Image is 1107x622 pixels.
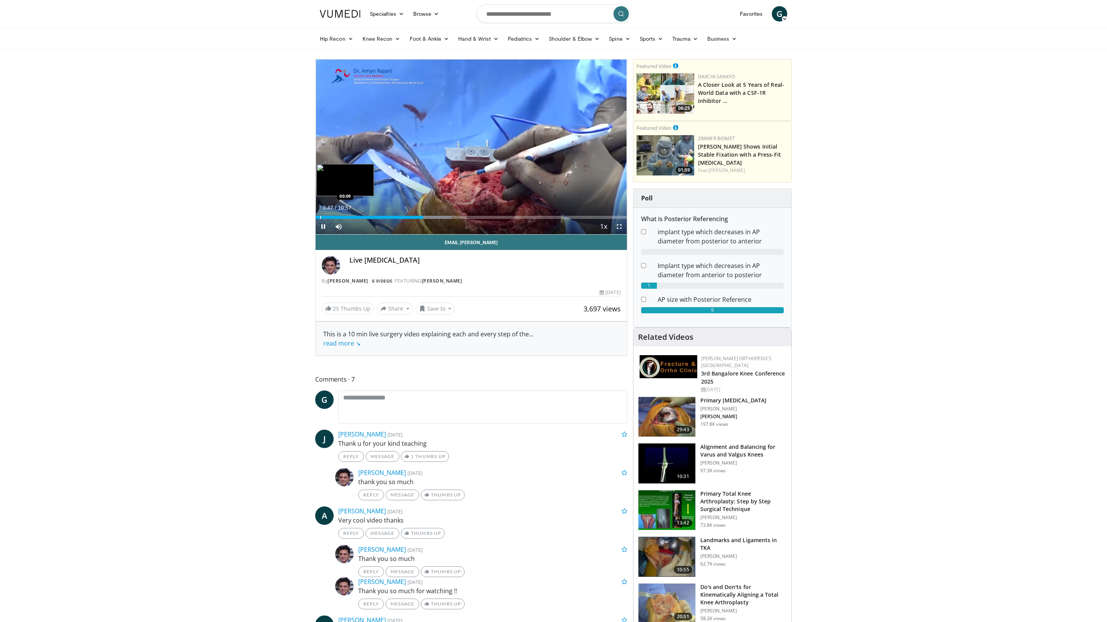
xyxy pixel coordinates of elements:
[315,390,334,409] a: G
[700,553,787,559] p: [PERSON_NAME]
[416,303,455,315] button: Save to
[641,194,653,202] strong: Poll
[703,31,742,46] a: Business
[407,470,422,476] small: [DATE]
[698,135,735,142] a: Zimmer Biomet
[358,586,627,596] p: Thank you so much for watching !!
[701,370,785,385] a: 3rd Bangalore Knee Conference 2025
[698,167,788,174] div: Feat.
[407,546,422,553] small: [DATE]
[454,31,503,46] a: Hand & Wrist
[331,219,346,234] button: Mute
[638,443,695,483] img: 38523_0000_3.png.150x105_q85_crop-smart_upscale.jpg
[316,219,331,234] button: Pause
[668,31,703,46] a: Trauma
[638,397,787,437] a: 29:43 Primary [MEDICAL_DATA] [PERSON_NAME] [PERSON_NAME] 197.8K views
[320,10,361,18] img: VuMedi Logo
[674,566,692,574] span: 10:55
[358,490,384,500] a: Reply
[700,522,726,528] p: 73.8K views
[335,468,354,486] img: Avatar
[638,397,695,437] img: 297061_3.png.150x105_q85_crop-smart_upscale.jpg
[366,528,399,539] a: Message
[358,31,405,46] a: Knee Recon
[612,219,627,234] button: Fullscreen
[638,333,693,342] h4: Related Videos
[700,468,726,474] p: 97.3K views
[700,615,726,622] p: 58.2K views
[316,235,627,250] a: Email [PERSON_NAME]
[366,451,399,462] a: Message
[365,6,409,22] a: Specialties
[323,329,619,348] div: This is a 10 min live surgery video explaining each and every step of the
[676,167,692,174] span: 01:59
[349,256,621,265] h4: Live [MEDICAL_DATA]
[358,577,406,586] a: [PERSON_NAME]
[701,355,771,369] a: [PERSON_NAME] Orthopedics [GEOGRAPHIC_DATA]
[638,443,787,484] a: 10:31 Alignment and Balancing for Varus and Valgus Knees [PERSON_NAME] 97.3K views
[674,426,692,433] span: 29:43
[674,519,692,527] span: 13:42
[700,608,787,614] p: [PERSON_NAME]
[635,31,668,46] a: Sports
[315,374,627,384] span: Comments 7
[338,430,386,438] a: [PERSON_NAME]
[322,256,340,275] img: Avatar
[772,6,787,22] a: G
[401,451,449,462] a: 1 Thumbs Up
[358,545,406,554] a: [PERSON_NAME]
[637,63,672,69] small: Featured Video
[698,143,781,166] a: [PERSON_NAME] Shows Initial Stable Fixation with a Press-Fit [MEDICAL_DATA]
[338,451,364,462] a: Reply
[409,6,444,22] a: Browse
[700,443,787,458] h3: Alignment and Balancing for Varus and Valgus Knees
[544,31,604,46] a: Shoulder & Elbow
[641,283,657,289] div: 1
[322,205,333,211] span: 3:47
[386,566,419,577] a: Message
[421,490,464,500] a: Thumbs Up
[698,81,784,104] a: A Closer Look at 5 Years of Real-World Data with a CSF-1R inhibitor …
[674,613,692,620] span: 20:51
[700,561,726,567] p: 62.7K views
[700,421,728,427] p: 197.8K views
[652,295,790,304] dd: AP size with Posterior Reference
[503,31,544,46] a: Pediatrics
[316,60,627,235] video-js: Video Player
[422,278,462,284] a: [PERSON_NAME]
[322,278,621,285] div: By FEATURING
[652,261,790,280] dd: Implant type which decreases in AP diameter from anterior to posterior
[700,490,787,513] h3: Primary Total Knee Arthroplasty: Step by Step Surgical Technique
[358,554,627,563] p: Thank you so much
[338,205,351,211] span: 10:57
[338,439,627,448] p: Thank u for your kind teaching
[386,490,419,500] a: Message
[335,545,354,563] img: Avatar
[335,205,336,211] span: /
[674,473,692,480] span: 10:31
[338,516,627,525] p: Very cool video thanks
[369,278,395,284] a: 6 Videos
[638,536,787,577] a: 10:55 Landmarks and Ligaments in TKA [PERSON_NAME] 62.7K views
[315,506,334,525] a: A
[641,307,784,313] div: 9
[641,215,784,223] h6: What is Posterior Referencing
[708,167,745,174] a: [PERSON_NAME]
[600,289,620,296] div: [DATE]
[315,31,358,46] a: Hip Recon
[735,6,767,22] a: Favorites
[421,566,464,577] a: Thumbs Up
[327,278,368,284] a: [PERSON_NAME]
[701,386,785,393] div: [DATE]
[358,566,384,577] a: Reply
[316,164,374,196] img: image.jpeg
[316,216,627,219] div: Progress Bar
[583,304,621,313] span: 3,697 views
[637,73,694,114] img: 93c22cae-14d1-47f0-9e4a-a244e824b022.png.150x105_q85_crop-smart_upscale.jpg
[358,468,406,477] a: [PERSON_NAME]
[315,430,334,448] a: J
[698,73,735,80] a: Daiichi-Sankyo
